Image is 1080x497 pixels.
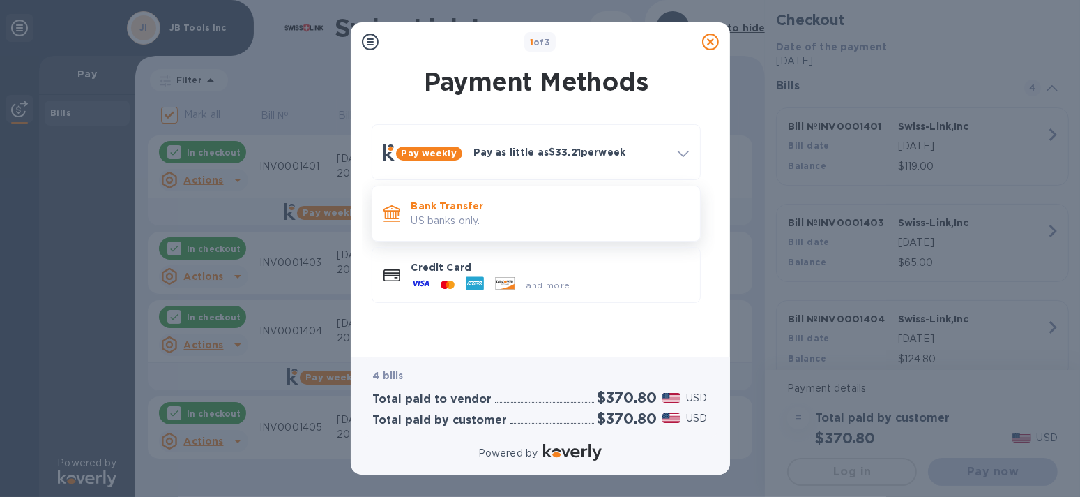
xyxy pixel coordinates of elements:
[686,391,707,406] p: USD
[543,444,602,461] img: Logo
[411,214,689,228] p: US banks only.
[530,37,533,47] span: 1
[473,145,667,159] p: Pay as little as $33.21 per week
[662,413,681,423] img: USD
[597,410,657,427] h2: $370.80
[526,280,577,290] span: and more...
[373,370,404,381] b: 4 bills
[411,260,689,274] p: Credit Card
[478,446,538,461] p: Powered by
[686,411,707,426] p: USD
[402,148,457,158] b: Pay weekly
[373,414,508,427] h3: Total paid by customer
[597,389,657,406] h2: $370.80
[411,199,689,213] p: Bank Transfer
[530,37,551,47] b: of 3
[662,393,681,403] img: USD
[369,67,703,96] h1: Payment Methods
[373,393,492,406] h3: Total paid to vendor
